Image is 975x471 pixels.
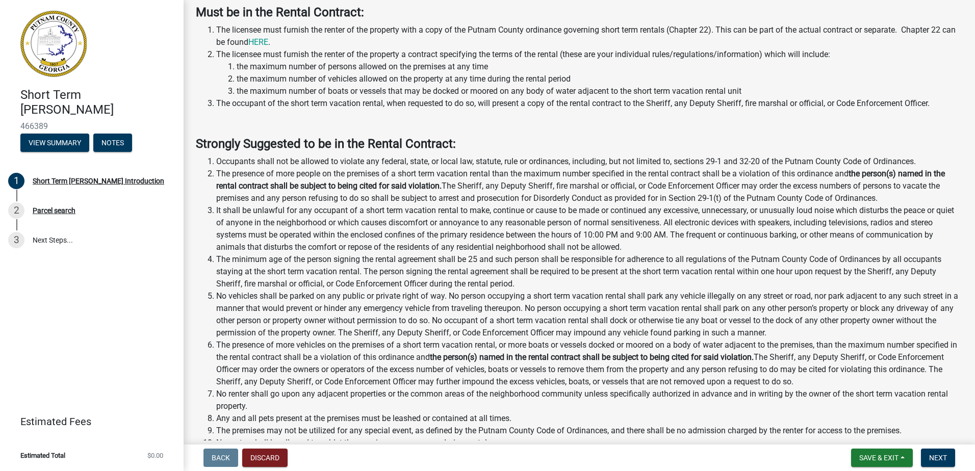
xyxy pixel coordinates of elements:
[20,121,163,131] span: 466389
[216,48,963,97] li: The licensee must furnish the renter of the property a contract specifying the terms of the renta...
[33,207,75,214] div: Parcel search
[147,452,163,459] span: $0.00
[8,232,24,248] div: 3
[929,454,947,462] span: Next
[216,168,963,204] li: The presence of more people on the premises of a short term vacation rental than the maximum numb...
[216,425,963,437] li: The premises may not be utilized for any special event, as defined by the Putnam County Code of O...
[196,137,456,151] strong: Strongly Suggested to be in the Rental Contract:
[921,449,955,467] button: Next
[20,134,89,152] button: View Summary
[216,437,963,449] li: No renter shall be allowed to sublet the premises or any rooms during rental.
[237,85,963,97] li: the maximum number of boats or vessels that may be docked or moored on any body of water adjacent...
[237,73,963,85] li: the maximum number of vehicles allowed on the property at any time during the rental period
[216,388,963,412] li: No renter shall go upon any adjacent properties or the common areas of the neighborhood community...
[212,454,230,462] span: Back
[93,134,132,152] button: Notes
[20,88,175,117] h4: Short Term [PERSON_NAME]
[216,253,963,290] li: The minimum age of the person signing the rental agreement shall be 25 and such person shall be r...
[851,449,913,467] button: Save & Exit
[203,449,238,467] button: Back
[20,452,65,459] span: Estimated Total
[93,139,132,147] wm-modal-confirm: Notes
[216,169,945,191] strong: the person(s) named in the rental contract shall be subject to being cited for said violation.
[216,97,963,110] li: The occupant of the short term vacation rental, when requested to do so, will present a copy of t...
[242,449,288,467] button: Discard
[8,173,24,189] div: 1
[8,411,167,432] a: Estimated Fees
[196,5,364,19] strong: Must be in the Rental Contract:
[20,139,89,147] wm-modal-confirm: Summary
[237,61,963,73] li: the maximum number of persons allowed on the premises at any time
[216,155,963,168] li: Occupants shall not be allowed to violate any federal, state, or local law, statute, rule or ordi...
[216,412,963,425] li: Any and all pets present at the premises must be leashed or contained at all times.
[216,290,963,339] li: No vehicles shall be parked on any public or private right of way. No person occupying a short te...
[430,352,754,362] strong: the person(s) named in the rental contract shall be subject to being cited for said violation.
[33,177,164,185] div: Short Term [PERSON_NAME] Introduction
[859,454,899,462] span: Save & Exit
[248,37,268,47] a: HERE
[216,204,963,253] li: It shall be unlawful for any occupant of a short term vacation rental to make, continue or cause ...
[216,24,963,48] li: The licensee must furnish the renter of the property with a copy of the Putnam County ordinance g...
[216,339,963,388] li: The presence of more vehicles on the premises of a short term vacation rental, or more boats or v...
[8,202,24,219] div: 2
[20,11,87,77] img: Putnam County, Georgia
